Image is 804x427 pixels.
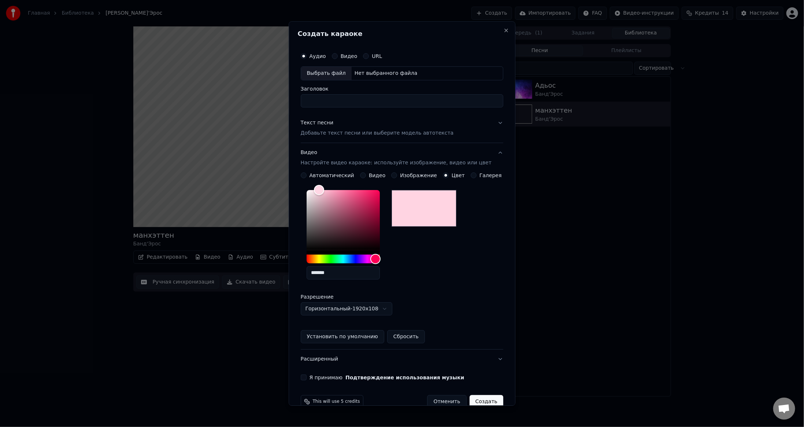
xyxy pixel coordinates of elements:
div: Color [307,190,380,250]
button: Сбросить [387,330,425,343]
div: Нет выбранного файла [352,70,420,77]
label: Видео [369,173,386,178]
div: ВидеоНастройте видео караоке: используйте изображение, видео или цвет [301,172,503,349]
button: ВидеоНастройте видео караоке: используйте изображение, видео или цвет [301,143,503,172]
div: Текст песни [301,119,334,127]
button: Установить по умолчанию [301,330,384,343]
p: Настройте видео караоке: используйте изображение, видео или цвет [301,159,492,167]
label: Цвет [452,173,465,178]
button: Создать [470,395,503,408]
label: Автоматический [310,173,354,178]
p: Добавьте текст песни или выберите модель автотекста [301,129,454,137]
label: Я принимаю [310,375,464,380]
label: Изображение [400,173,437,178]
button: Расширенный [301,350,503,369]
div: Hue [307,255,380,263]
label: Видео [341,54,357,59]
button: Отменить [427,395,467,408]
label: Заголовок [301,86,503,91]
h2: Создать караоке [298,30,506,37]
label: Галерея [479,173,502,178]
span: This will use 5 credits [313,399,360,405]
div: Выбрать файл [301,67,352,80]
div: Видео [301,149,492,167]
button: Я принимаю [345,375,464,380]
label: Аудио [310,54,326,59]
button: Текст песниДобавьте текст песни или выберите модель автотекста [301,113,503,143]
label: URL [372,54,382,59]
label: Разрешение [301,294,374,299]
